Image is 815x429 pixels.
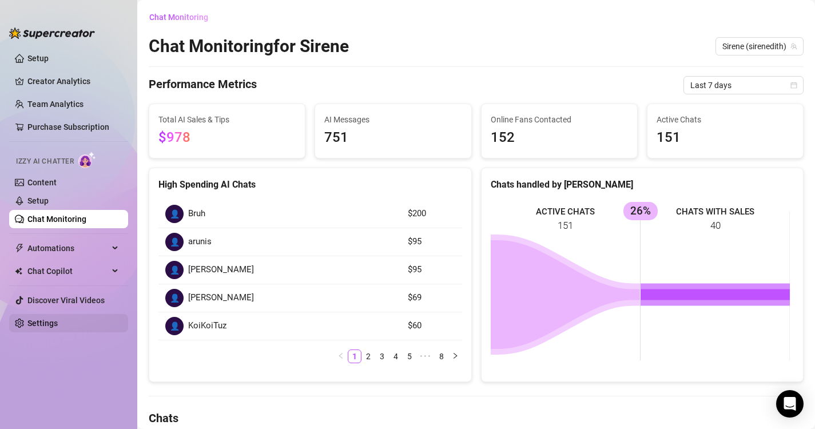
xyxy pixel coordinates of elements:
[15,267,22,275] img: Chat Copilot
[452,352,459,359] span: right
[408,235,455,249] article: $95
[337,352,344,359] span: left
[149,76,257,94] h4: Performance Metrics
[348,349,361,363] li: 1
[408,207,455,221] article: $200
[776,390,804,418] div: Open Intercom Messenger
[408,291,455,305] article: $69
[149,410,804,426] h4: Chats
[27,296,105,305] a: Discover Viral Videos
[408,263,455,277] article: $95
[188,291,254,305] span: [PERSON_NAME]
[491,113,628,126] span: Online Fans Contacted
[9,27,95,39] img: logo-BBDzfeDw.svg
[389,349,403,363] li: 4
[491,127,628,149] span: 152
[165,205,184,223] div: 👤
[722,38,797,55] span: Sirene (sirenedith)
[158,129,190,145] span: $978
[448,349,462,363] button: right
[27,100,84,109] a: Team Analytics
[348,350,361,363] a: 1
[15,244,24,253] span: thunderbolt
[375,349,389,363] li: 3
[448,349,462,363] li: Next Page
[416,349,435,363] span: •••
[27,239,109,257] span: Automations
[790,82,797,89] span: calendar
[334,349,348,363] li: Previous Page
[416,349,435,363] li: Next 5 Pages
[188,207,205,221] span: Bruh
[435,350,448,363] a: 8
[165,317,184,335] div: 👤
[435,349,448,363] li: 8
[27,214,86,224] a: Chat Monitoring
[27,54,49,63] a: Setup
[324,127,462,149] span: 751
[165,261,184,279] div: 👤
[165,233,184,251] div: 👤
[27,72,119,90] a: Creator Analytics
[657,113,794,126] span: Active Chats
[188,263,254,277] span: [PERSON_NAME]
[27,196,49,205] a: Setup
[376,350,388,363] a: 3
[362,350,375,363] a: 2
[403,350,416,363] a: 5
[27,118,119,136] a: Purchase Subscription
[690,77,797,94] span: Last 7 days
[657,127,794,149] span: 151
[790,43,797,50] span: team
[149,13,208,22] span: Chat Monitoring
[334,349,348,363] button: left
[27,178,57,187] a: Content
[158,113,296,126] span: Total AI Sales & Tips
[491,177,794,192] div: Chats handled by [PERSON_NAME]
[158,177,462,192] div: High Spending AI Chats
[408,319,455,333] article: $60
[16,156,74,167] span: Izzy AI Chatter
[149,35,349,57] h2: Chat Monitoring for Sirene
[149,8,217,26] button: Chat Monitoring
[188,235,212,249] span: arunis
[389,350,402,363] a: 4
[27,262,109,280] span: Chat Copilot
[165,289,184,307] div: 👤
[78,152,96,168] img: AI Chatter
[188,319,226,333] span: KoiKoiTuz
[324,113,462,126] span: AI Messages
[27,319,58,328] a: Settings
